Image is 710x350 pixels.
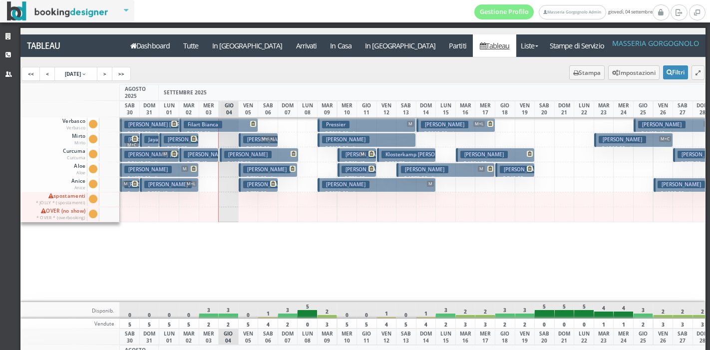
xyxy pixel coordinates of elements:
[124,121,258,128] h3: [PERSON_NAME] [PERSON_NAME] | [PERSON_NAME]
[36,200,86,205] small: * JOLLY * (spostamenti)
[74,140,86,145] small: Mirto
[205,34,289,57] a: In [GEOGRAPHIC_DATA]
[495,329,515,345] div: GIO 18
[401,174,492,182] p: € 1573.90
[638,129,710,137] p: € 1409.40
[297,329,318,345] div: LUN 08
[119,329,140,345] div: SAB 30
[35,208,87,221] span: OVER (no show)
[376,319,397,329] div: 4
[613,302,634,319] div: 4
[124,129,176,137] p: € 1174.50
[124,166,172,173] h3: [PERSON_NAME]
[318,133,416,147] button: [PERSON_NAME] € 2092.50 5 notti
[495,319,515,329] div: 2
[474,4,653,19] span: giovedì, 04 settembre
[376,329,397,345] div: VEN 12
[435,101,456,117] div: LUN 15
[119,319,140,329] div: 5
[199,319,219,329] div: 2
[554,319,575,329] div: 0
[613,101,634,117] div: MER 24
[184,121,222,128] h3: Filart Bianca
[144,136,219,143] h3: Jayapratap [PERSON_NAME]
[322,129,413,137] p: € 2092.50
[625,145,642,152] small: 4 notti
[653,101,674,117] div: VEN 26
[475,302,495,319] div: 2
[184,151,318,158] h3: [PERSON_NAME] [PERSON_NAME] | [PERSON_NAME]
[337,319,357,329] div: 5
[473,121,485,127] span: M+L
[210,130,227,137] small: 4 notti
[164,144,196,160] p: € 830.32
[120,118,179,132] button: [PERSON_NAME] [PERSON_NAME] | [PERSON_NAME] € 1174.50 3 notti
[377,148,436,162] button: Klosterkamp [PERSON_NAME] € 920.70 3 notti
[124,34,177,57] a: Dashboard
[574,319,594,329] div: 0
[120,133,139,147] button: [PERSON_NAME] M+C € 283.50
[487,160,504,167] small: 4 notti
[500,174,532,190] p: € 540.00
[20,34,124,57] a: Tableau
[455,302,476,319] div: 2
[455,329,476,345] div: MAR 16
[638,121,686,128] h3: [PERSON_NAME]
[435,319,456,329] div: 2
[376,101,397,117] div: VEN 12
[356,101,377,117] div: GIO 11
[70,133,87,146] span: Mirto
[515,319,535,329] div: 2
[260,136,276,142] span: M+L+L
[405,160,422,167] small: 3 notti
[238,101,259,117] div: VEN 05
[39,67,55,81] a: <
[337,101,357,117] div: MER 10
[159,133,199,147] button: [PERSON_NAME] [PERSON_NAME] | [PERSON_NAME] € 830.32 2 notti
[251,160,268,167] small: 4 notti
[164,136,298,143] h3: [PERSON_NAME] [PERSON_NAME] | [PERSON_NAME]
[199,329,219,345] div: MER 03
[613,329,634,345] div: MER 24
[500,166,588,173] h3: [PERSON_NAME] [PERSON_NAME]
[322,136,369,143] h3: [PERSON_NAME]
[416,118,495,132] button: [PERSON_NAME] M+L € 2000.00 4 notti
[278,302,298,319] div: 3
[238,302,259,319] div: 0
[159,101,179,117] div: LUN 01
[534,302,555,319] div: 5
[239,178,278,192] button: [PERSON_NAME] € 770.00 2 notti
[289,34,324,57] a: Arrivati
[356,319,377,329] div: 5
[140,178,199,192] button: [PERSON_NAME] M+L € 858.40 3 notti
[144,144,156,176] p: € 283.50
[162,151,169,157] span: M
[124,189,136,221] p: € 276.00
[427,181,434,187] span: M
[243,144,275,160] p: € 1305.00
[515,101,535,117] div: VEN 19
[220,148,299,162] button: [PERSON_NAME] € 1320.00 4 notti
[67,155,85,160] small: Curcuma
[574,329,594,345] div: LUN 22
[456,148,535,162] button: [PERSON_NAME] € 1384.92 4 notti
[119,101,140,117] div: SAB 30
[258,319,278,329] div: 4
[297,101,318,117] div: LUN 08
[124,159,176,167] p: € 2149.02
[407,121,414,127] span: M
[220,101,239,117] div: GIO 04
[554,101,575,117] div: DOM 21
[199,302,219,319] div: 3
[36,215,86,220] small: * OVER * (overbooking)
[349,190,365,197] small: 6 notti
[159,302,179,319] div: 0
[239,163,298,177] button: [PERSON_NAME] € 783.00 3 notti
[435,302,456,319] div: 3
[613,319,634,329] div: 1
[7,1,108,21] img: BookingDesigner.com
[554,302,575,319] div: 5
[317,302,338,319] div: 2
[401,166,448,173] h3: [PERSON_NAME]
[76,170,85,175] small: Aloe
